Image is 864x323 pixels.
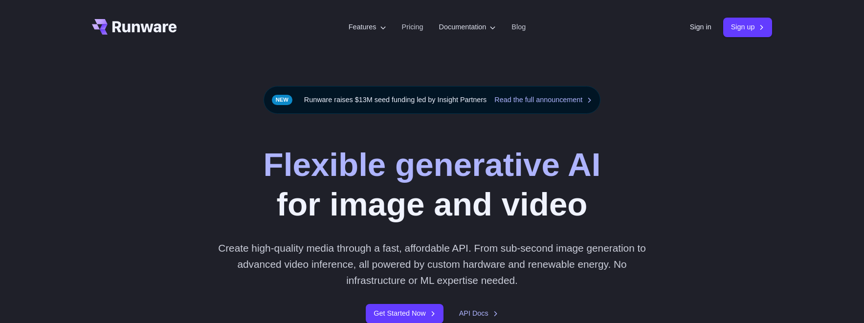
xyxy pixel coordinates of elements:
[494,94,592,106] a: Read the full announcement
[264,146,601,183] strong: Flexible generative AI
[214,240,650,289] p: Create high-quality media through a fast, affordable API. From sub-second image generation to adv...
[366,304,443,323] a: Get Started Now
[511,22,526,33] a: Blog
[264,145,601,224] h1: for image and video
[264,86,601,114] div: Runware raises $13M seed funding led by Insight Partners
[349,22,386,33] label: Features
[439,22,496,33] label: Documentation
[690,22,711,33] a: Sign in
[459,308,498,319] a: API Docs
[402,22,423,33] a: Pricing
[92,19,177,35] a: Go to /
[723,18,773,37] a: Sign up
